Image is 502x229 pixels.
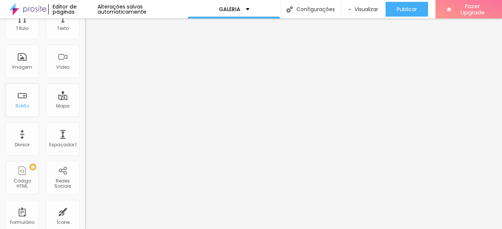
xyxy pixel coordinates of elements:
[12,65,32,70] div: Imagem
[49,142,77,147] div: Espaçador |
[397,6,417,12] span: Publicar
[296,7,335,12] font: Configurações
[56,103,69,109] div: Mapa
[48,178,77,189] div: Redes Sociais
[57,220,69,225] div: Ícone
[57,26,69,31] div: Texto
[341,2,386,17] button: Visualizar
[10,220,34,225] div: Formulário
[454,3,491,16] span: Fazer Upgrade
[48,4,98,14] div: Editor de páginas
[16,26,28,31] div: Título
[219,7,240,12] p: GALERIA
[16,103,29,109] div: Botão
[386,2,428,17] button: Publicar
[355,6,378,12] span: Visualizar
[349,6,351,13] img: view-1.svg
[98,4,188,14] div: Alterações salvas automaticamente
[85,18,502,229] iframe: Editor
[15,142,30,147] div: Divisor
[7,178,37,189] div: Código HTML
[286,6,293,13] img: Ícone
[56,65,69,70] div: Vídeo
